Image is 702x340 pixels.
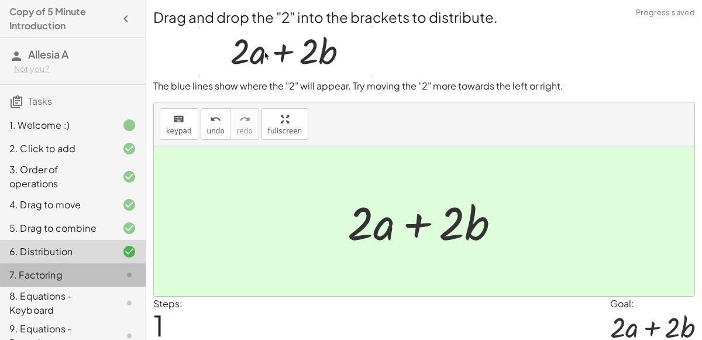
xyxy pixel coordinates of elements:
[268,127,302,135] span: fullscreen
[9,142,104,156] div: 2. Click to add
[122,142,136,156] i: Task finished and correct.
[230,108,259,140] button: redoredo
[210,112,221,126] i: undo
[9,289,104,317] div: 8. Equations - Keyboard
[166,127,192,135] span: keypad
[9,221,104,235] div: 5. Drag to combine
[153,297,183,310] label: Steps:
[28,47,68,61] span: Allesia A
[9,245,104,259] div: 6. Distribution
[237,127,253,135] span: redo
[9,268,104,282] div: 7. Factoring
[207,127,225,135] span: undo
[122,296,136,310] i: Task not started.
[173,112,184,126] i: keyboard
[122,268,136,282] i: Task not started.
[122,221,136,235] i: Task finished and correct.
[610,297,695,311] div: Goal:
[9,118,104,132] div: 1. Welcome :)
[122,118,136,132] i: Task finished.
[261,108,308,140] button: fullscreen
[160,108,198,140] button: keyboardkeypad
[201,108,231,140] button: undoundo
[122,245,136,259] i: Task finished and correct.
[28,95,52,107] span: Tasks
[153,7,695,27] h2: Drag and drop the "2" into the brackets to distribute.
[9,163,104,191] div: 3. Order of operations
[239,112,250,126] i: redo
[9,5,115,33] h4: Copy of 5 Minute Introduction
[14,63,136,75] div: Not you?
[636,7,695,19] span: Progress saved
[122,170,136,184] i: Task finished and correct.
[199,27,371,76] img: dc67eec84e4b37c1e7b99ad5a1a17e8066cba3efdf3fc1a99d68a70915cbe56f.gif
[122,198,136,212] i: Task finished and correct.
[153,80,695,93] p: The blue lines show where the "2" will appear. Try moving the "2" more towards the left or right.
[9,198,104,212] div: 4. Drag to move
